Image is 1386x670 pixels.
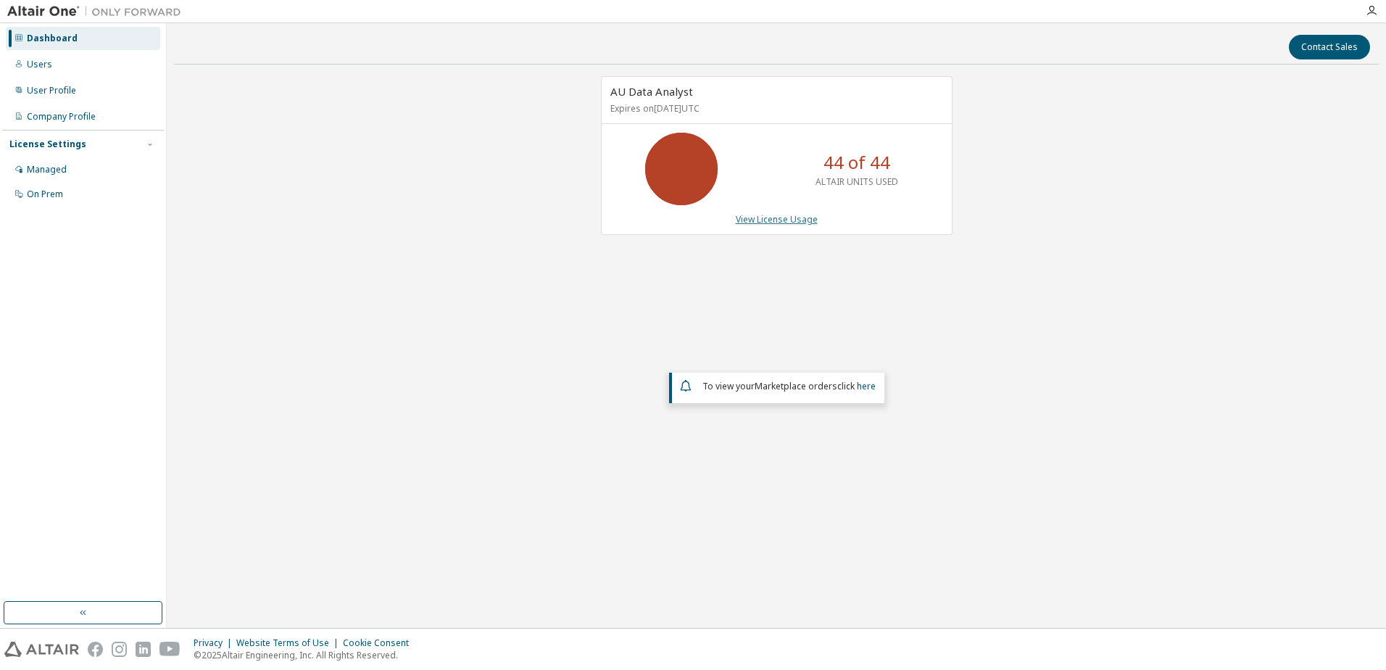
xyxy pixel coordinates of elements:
img: youtube.svg [159,642,180,657]
img: facebook.svg [88,642,103,657]
a: here [857,380,876,392]
div: License Settings [9,138,86,150]
img: Altair One [7,4,188,19]
span: AU Data Analyst [610,84,693,99]
em: Marketplace orders [755,380,837,392]
div: Cookie Consent [343,637,418,649]
img: altair_logo.svg [4,642,79,657]
img: linkedin.svg [136,642,151,657]
p: ALTAIR UNITS USED [816,175,898,188]
p: © 2025 Altair Engineering, Inc. All Rights Reserved. [194,649,418,661]
div: User Profile [27,85,76,96]
div: On Prem [27,189,63,200]
div: Dashboard [27,33,78,44]
p: Expires on [DATE] UTC [610,102,939,115]
button: Contact Sales [1289,35,1370,59]
p: 44 of 44 [823,150,890,175]
span: To view your click [702,380,876,392]
img: instagram.svg [112,642,127,657]
div: Privacy [194,637,236,649]
div: Users [27,59,52,70]
div: Managed [27,164,67,175]
div: Company Profile [27,111,96,123]
div: Website Terms of Use [236,637,343,649]
a: View License Usage [736,213,818,226]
